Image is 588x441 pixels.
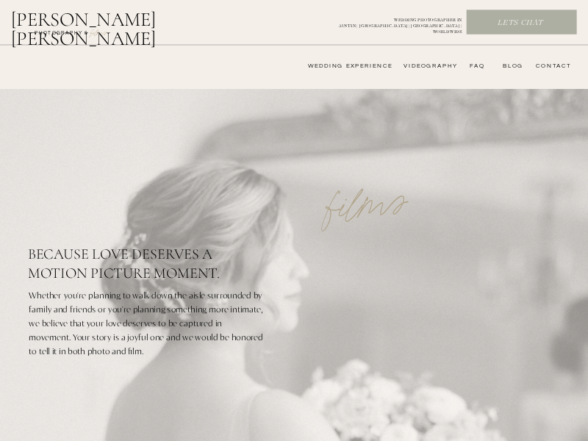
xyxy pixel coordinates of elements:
p: films [298,149,433,243]
a: bLog [499,62,523,71]
p: WEDDING PHOTOGRAPHER IN AUSTIN | [GEOGRAPHIC_DATA] | [GEOGRAPHIC_DATA] | WORLDWIDE [323,17,462,28]
a: CONTACT [533,62,571,71]
a: FAQ [465,62,485,71]
p: Whether you're planning to walk down the aisle surrounded by family and friends or you're plannin... [29,287,264,371]
a: Lets chat [467,18,575,29]
h2: Because love deserves a motion picture moment. [28,244,268,304]
a: wedding experience [294,62,392,71]
a: WEDDING PHOTOGRAPHER INAUSTIN | [GEOGRAPHIC_DATA] | [GEOGRAPHIC_DATA] | WORLDWIDE [323,17,462,28]
a: videography [401,62,457,71]
a: [PERSON_NAME] [PERSON_NAME] [11,10,207,33]
a: photography & [29,30,93,42]
a: FILMs [80,26,116,38]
